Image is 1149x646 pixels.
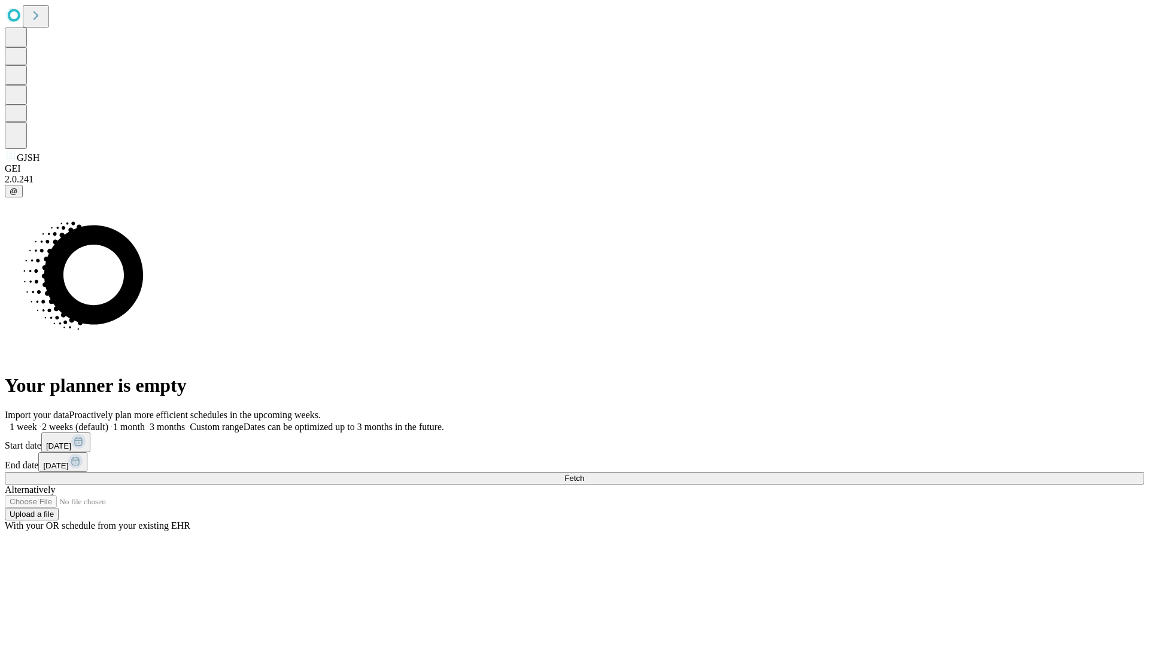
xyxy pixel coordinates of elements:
button: Upload a file [5,508,59,520]
div: 2.0.241 [5,174,1144,185]
button: Fetch [5,472,1144,484]
span: 1 month [113,422,145,432]
span: [DATE] [46,441,71,450]
button: [DATE] [38,452,87,472]
span: [DATE] [43,461,68,470]
span: Import your data [5,410,69,420]
div: GEI [5,163,1144,174]
span: With your OR schedule from your existing EHR [5,520,190,531]
span: Proactively plan more efficient schedules in the upcoming weeks. [69,410,321,420]
div: Start date [5,432,1144,452]
span: 1 week [10,422,37,432]
span: @ [10,187,18,196]
span: Custom range [190,422,243,432]
button: [DATE] [41,432,90,452]
h1: Your planner is empty [5,374,1144,397]
span: 2 weeks (default) [42,422,108,432]
span: 3 months [150,422,185,432]
span: Fetch [564,474,584,483]
span: Dates can be optimized up to 3 months in the future. [244,422,444,432]
button: @ [5,185,23,197]
span: Alternatively [5,484,55,495]
span: GJSH [17,153,39,163]
div: End date [5,452,1144,472]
